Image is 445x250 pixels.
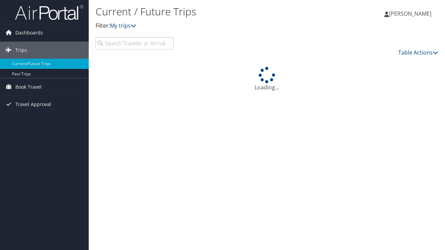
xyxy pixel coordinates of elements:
[398,49,438,56] a: Table Actions
[389,10,431,17] span: [PERSON_NAME]
[110,22,136,29] a: My trips
[96,67,438,91] div: Loading...
[15,24,43,41] span: Dashboards
[15,42,27,59] span: Trips
[15,4,83,20] img: airportal-logo.png
[15,96,51,113] span: Travel Approval
[96,4,324,19] h1: Current / Future Trips
[15,78,42,95] span: Book Travel
[96,21,324,30] p: Filter:
[96,37,174,49] input: Search Traveler or Arrival City
[384,3,438,24] a: [PERSON_NAME]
